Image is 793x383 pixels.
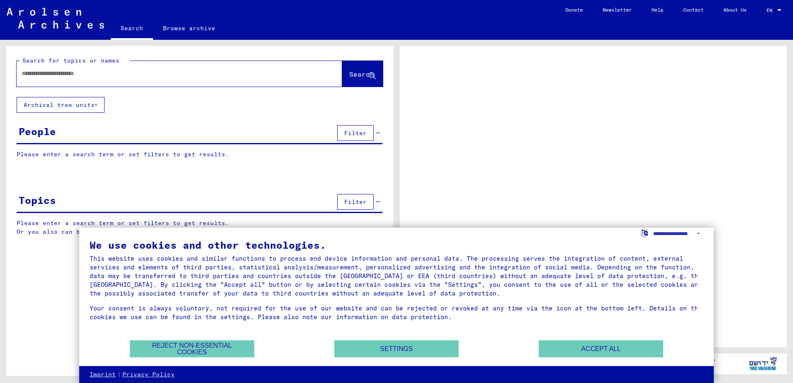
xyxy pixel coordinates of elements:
[122,371,175,379] a: Privacy Policy
[17,150,382,159] p: Please enter a search term or set filters to get results.
[90,240,703,250] div: We use cookies and other technologies.
[766,7,776,13] span: EN
[22,57,119,64] mat-label: Search for topics or names
[344,198,367,206] span: Filter
[19,193,56,208] div: Topics
[337,194,374,210] button: Filter
[334,340,459,357] button: Settings
[90,304,703,321] div: Your consent is always voluntary, not required for the use of our website and can be rejected or ...
[337,125,374,141] button: Filter
[19,124,56,139] div: People
[342,61,383,87] button: Search
[747,353,778,374] img: yv_logo.png
[17,97,105,113] button: Archival tree units
[90,254,703,298] div: This website uses cookies and similar functions to process end device information and personal da...
[539,340,663,357] button: Accept all
[17,219,383,236] p: Please enter a search term or set filters to get results. Or you also can browse the manually.
[130,340,254,357] button: Reject non-essential cookies
[90,371,116,379] a: Imprint
[153,18,225,38] a: Browse archive
[7,8,104,29] img: Arolsen_neg.svg
[111,18,153,40] a: Search
[344,129,367,137] span: Filter
[349,70,374,78] span: Search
